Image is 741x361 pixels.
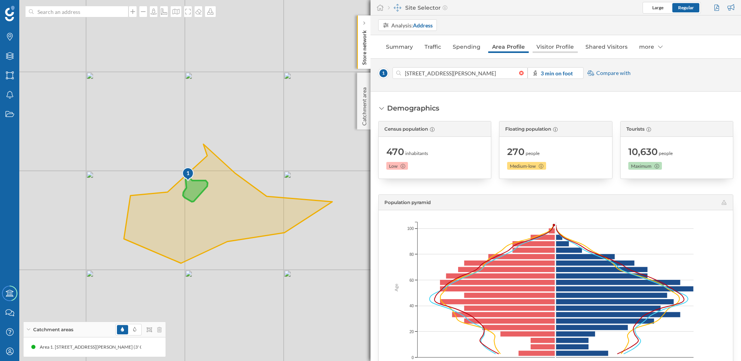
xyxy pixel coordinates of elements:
[382,41,417,53] a: Summary
[16,5,44,12] span: Support
[596,69,631,77] span: Compare with
[413,22,433,29] strong: Address
[182,167,195,182] img: pois-map-marker.svg
[39,343,160,351] div: Area 1. [STREET_ADDRESS][PERSON_NAME] (3' On foot)
[421,41,445,53] a: Traffic
[391,21,433,29] div: Analysis:
[488,41,529,53] a: Area Profile
[505,126,551,133] span: Floating population
[507,146,524,158] span: 270
[409,303,414,309] span: 40
[389,163,398,170] span: Low
[449,41,484,53] a: Spending
[582,41,631,53] a: Shared Visitors
[526,150,540,157] span: people
[626,126,645,133] span: Tourists
[33,326,73,333] span: Catchment areas
[678,5,694,10] span: Regular
[631,163,651,170] span: Maximum
[388,4,447,12] div: Site Selector
[635,41,667,53] div: more
[409,277,414,283] span: 60
[5,6,15,21] img: Geoblink Logo
[182,169,195,177] div: 1
[384,126,428,133] span: Census population
[628,146,658,158] span: 10,630
[387,103,439,113] div: Demographics
[360,27,368,65] p: Store network
[378,68,389,78] span: 1
[409,251,414,257] span: 80
[409,329,414,334] span: 20
[405,150,428,157] span: inhabitants
[533,41,578,53] a: Visitor Profile
[510,163,536,170] span: Medium-low
[384,199,431,205] span: Population pyramid
[393,284,399,291] text: Age
[407,226,414,232] span: 100
[541,70,573,77] strong: 3 min on foot
[652,5,663,10] span: Large
[659,150,673,157] span: people
[360,84,368,126] p: Catchment area
[182,167,193,181] div: 1
[394,4,401,12] img: dashboards-manager.svg
[411,354,414,360] span: 0
[386,146,404,158] span: 470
